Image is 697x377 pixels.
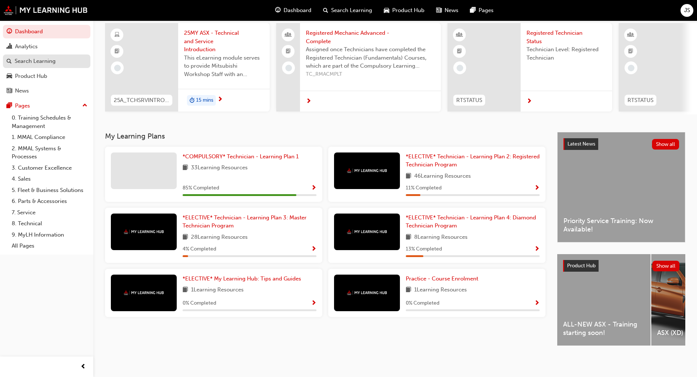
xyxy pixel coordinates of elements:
[628,30,633,40] span: learningResourceType_INSTRUCTOR_LED-icon
[414,286,467,295] span: 1 Learning Resources
[105,23,270,112] a: 25A_TCHSRVINTRO_M25MY ASX - Technical and Service IntroductionThis eLearning module serves to pro...
[217,97,223,103] span: next-icon
[563,138,679,150] a: Latest NewsShow all
[311,184,316,193] button: Show Progress
[406,214,536,229] span: *ELECTIVE* Technician - Learning Plan 4: Diamond Technician Program
[183,214,307,229] span: *ELECTIVE* Technician - Learning Plan 3: Master Technician Program
[183,299,216,308] span: 0 % Completed
[414,172,471,181] span: 46 Learning Resources
[183,286,188,295] span: book-icon
[347,290,387,295] img: mmal
[414,233,468,242] span: 8 Learning Resources
[183,153,299,160] span: *COMPULSORY* Technician - Learning Plan 1
[15,102,30,110] div: Pages
[447,23,612,112] a: RTSTATUSRegistered Technician StatusTechnician Level: Registered Technician
[464,3,499,18] a: pages-iconPages
[534,246,540,253] span: Show Progress
[456,96,482,105] span: RTSTATUS
[15,87,29,95] div: News
[3,99,90,113] button: Pages
[652,139,679,150] button: Show all
[436,6,442,15] span: news-icon
[406,172,411,181] span: book-icon
[15,57,56,65] div: Search Learning
[430,3,464,18] a: news-iconNews
[124,229,164,234] img: mmal
[15,72,47,80] div: Product Hub
[306,98,311,105] span: next-icon
[406,275,481,283] a: Practice - Course Enrolment
[378,3,430,18] a: car-iconProduct Hub
[684,6,690,15] span: JS
[183,163,188,173] span: book-icon
[406,153,540,168] span: *ELECTIVE* Technician - Learning Plan 2: Registered Technician Program
[567,263,596,269] span: Product Hub
[191,286,244,295] span: 1 Learning Resources
[184,54,264,79] span: This eLearning module serves to provide Mitsubishi Workshop Staff with an introduction to the 25M...
[269,3,317,18] a: guage-iconDashboard
[628,47,633,56] span: booktick-icon
[184,29,264,54] span: 25MY ASX - Technical and Service Introduction
[563,217,679,233] span: Priority Service Training: Now Available!
[384,6,389,15] span: car-icon
[470,6,476,15] span: pages-icon
[311,246,316,253] span: Show Progress
[191,233,248,242] span: 28 Learning Resources
[406,286,411,295] span: book-icon
[527,45,606,62] span: Technician Level: Registered Technician
[406,152,540,169] a: *ELECTIVE* Technician - Learning Plan 2: Registered Technician Program
[306,70,435,79] span: TC_RMACMPLT
[105,132,546,140] h3: My Learning Plans
[3,54,90,68] a: Search Learning
[9,132,90,143] a: 1. MMAL Compliance
[275,6,281,15] span: guage-icon
[9,207,90,218] a: 7. Service
[183,233,188,242] span: book-icon
[652,261,680,271] button: Show all
[557,254,651,346] a: ALL-NEW ASX - Training starting soon!
[124,290,164,295] img: mmal
[3,84,90,98] a: News
[3,40,90,53] a: Analytics
[4,5,88,15] img: mmal
[347,229,387,234] img: mmal
[534,299,540,308] button: Show Progress
[445,6,458,15] span: News
[534,184,540,193] button: Show Progress
[331,6,372,15] span: Search Learning
[284,6,311,15] span: Dashboard
[311,185,316,192] span: Show Progress
[323,6,328,15] span: search-icon
[7,103,12,109] span: pages-icon
[190,96,195,105] span: duration-icon
[9,185,90,196] a: 5. Fleet & Business Solutions
[563,260,679,272] a: Product HubShow all
[286,47,291,56] span: booktick-icon
[347,168,387,173] img: mmal
[9,196,90,207] a: 6. Parts & Accessories
[317,3,378,18] a: search-iconSearch Learning
[9,173,90,185] a: 4. Sales
[183,152,301,161] a: *COMPULSORY* Technician - Learning Plan 1
[457,47,462,56] span: booktick-icon
[15,42,38,51] div: Analytics
[183,184,219,192] span: 85 % Completed
[9,218,90,229] a: 8. Technical
[286,30,291,40] span: people-icon
[627,96,653,105] span: RTSTATUS
[3,23,90,99] button: DashboardAnalyticsSearch LearningProduct HubNews
[196,96,213,105] span: 15 mins
[557,132,685,242] a: Latest NewsShow allPriority Service Training: Now Available!
[406,275,478,282] span: Practice - Course Enrolment
[534,245,540,254] button: Show Progress
[7,29,12,35] span: guage-icon
[527,98,532,105] span: next-icon
[9,162,90,174] a: 3. Customer Excellence
[114,96,169,105] span: 25A_TCHSRVINTRO_M
[7,73,12,80] span: car-icon
[7,58,12,65] span: search-icon
[628,65,634,71] span: learningRecordVerb_NONE-icon
[9,240,90,252] a: All Pages
[183,275,301,282] span: *ELECTIVE* My Learning Hub: Tips and Guides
